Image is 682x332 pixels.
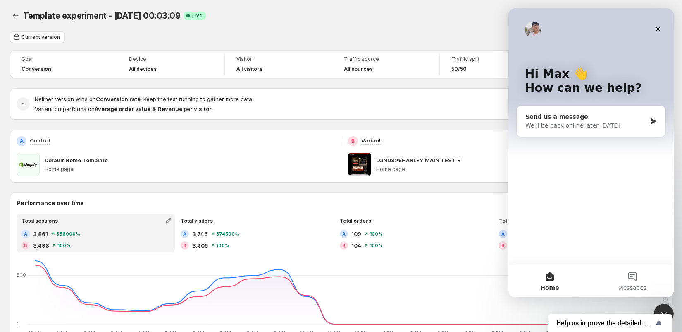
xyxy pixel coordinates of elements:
span: 3,405 [192,241,208,250]
span: Traffic source [344,56,428,63]
a: Traffic sourceAll sources [344,55,428,73]
a: VisitorAll visitors [236,55,320,73]
p: Home page [376,166,666,173]
span: Variant outperforms on . [35,106,213,112]
button: Show survey - Help us improve the detailed report for A/B campaigns [556,318,664,328]
iframe: Intercom live chat [508,8,674,297]
span: Neither version wins on . Keep the test running to gather more data. [35,96,253,102]
span: Total sessions [21,218,58,224]
span: Goal [21,56,105,63]
p: Default Home Template [45,156,108,164]
span: Template experiment - [DATE] 00:03:09 [23,11,181,21]
h2: Performance over time [17,199,665,207]
h2: B [351,138,355,144]
span: Current version [21,34,60,41]
a: Traffic split50/50 [451,55,535,73]
strong: & [152,106,156,112]
h4: All devices [129,66,157,72]
text: 0 [17,321,20,327]
span: 104 [351,241,361,250]
span: Total orders [340,218,371,224]
a: DeviceAll devices [129,55,213,73]
h2: A [20,138,24,144]
button: Current version [10,31,65,43]
p: Control [30,136,50,144]
span: 100% [57,243,71,248]
h2: B [342,243,346,248]
h2: B [501,243,505,248]
span: 3,746 [192,230,208,238]
h2: A [501,231,505,236]
span: 3,861 [33,230,48,238]
h2: A [183,231,186,236]
span: Help us improve the detailed report for A/B campaigns [556,319,654,327]
a: GoalConversion [21,55,105,73]
span: 386000% [56,231,80,236]
h2: A [24,231,27,236]
span: 50/50 [451,66,467,72]
span: 109 [351,230,361,238]
span: Total visitors [181,218,213,224]
h4: All visitors [236,66,262,72]
h4: All sources [344,66,373,72]
span: 3,498 [33,241,49,250]
span: 100% [370,231,383,236]
span: 374500% [216,231,239,236]
p: LGND82xHARLEY MAIN TEST B [376,156,461,164]
span: 100% [216,243,229,248]
span: 100% [370,243,383,248]
img: Default Home Template [17,153,40,176]
strong: Revenue per visitor [158,106,212,112]
button: Back [10,10,21,22]
p: Variant [361,136,381,144]
h2: B [183,243,186,248]
text: 500 [17,272,26,278]
span: Device [129,56,213,63]
span: Traffic split [451,56,535,63]
span: Conversion [21,66,51,72]
strong: Average order value [95,106,150,112]
img: LGND82xHARLEY MAIN TEST B [348,153,371,176]
iframe: Intercom live chat [654,304,674,324]
h2: - [22,100,25,108]
span: Total revenue [499,218,534,224]
strong: Conversion rate [96,96,141,102]
h2: B [24,243,27,248]
p: Home page [45,166,334,173]
span: Live [192,12,203,19]
span: Visitor [236,56,320,63]
h2: A [342,231,346,236]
